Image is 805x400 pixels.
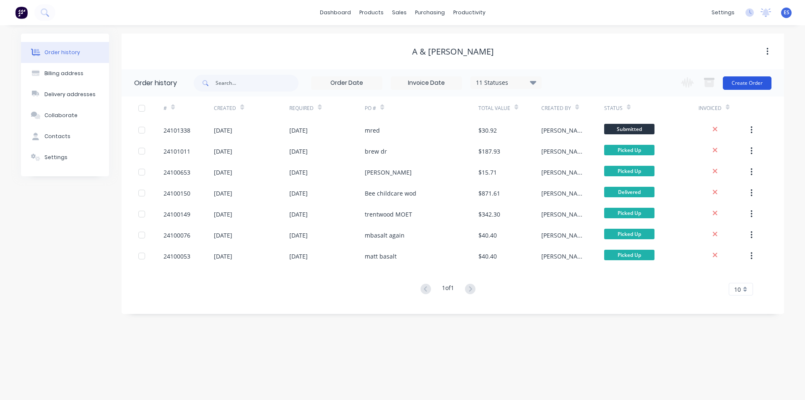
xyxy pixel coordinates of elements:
div: 1 of 1 [442,283,454,295]
div: 24100150 [164,189,190,198]
div: Required [289,97,365,120]
div: $342.30 [478,210,500,219]
div: [PERSON_NAME] [541,210,587,219]
div: [PERSON_NAME] [541,147,587,156]
div: Created [214,105,236,112]
div: Invoiced [699,105,722,112]
div: Status [604,97,699,120]
span: Picked Up [604,145,654,155]
div: Total Value [478,105,510,112]
div: A & [PERSON_NAME] [412,47,494,57]
div: 24100149 [164,210,190,219]
div: Created [214,97,289,120]
div: [DATE] [214,189,232,198]
div: $871.61 [478,189,500,198]
div: trentwood MOET [365,210,412,219]
div: Bee childcare wod [365,189,416,198]
div: [PERSON_NAME] [541,231,587,240]
div: $40.40 [478,231,497,240]
div: [PERSON_NAME] [365,168,412,177]
div: [DATE] [214,126,232,135]
div: purchasing [411,6,449,19]
div: [PERSON_NAME] [541,252,587,261]
button: Delivery addresses [21,84,109,105]
div: PO # [365,97,478,120]
div: [DATE] [214,168,232,177]
button: Order history [21,42,109,63]
div: 24100653 [164,168,190,177]
button: Create Order [723,76,771,90]
div: 24101338 [164,126,190,135]
button: Contacts [21,126,109,147]
div: [DATE] [214,147,232,156]
img: Factory [15,6,28,19]
div: # [164,105,167,112]
div: 11 Statuses [471,78,541,87]
span: Picked Up [604,166,654,176]
button: Settings [21,147,109,168]
div: [DATE] [289,168,308,177]
div: [PERSON_NAME] [541,189,587,198]
div: brew dr [365,147,387,156]
div: 24100053 [164,252,190,261]
span: Delivered [604,187,654,197]
div: products [355,6,388,19]
div: mbasalt again [365,231,405,240]
div: Created By [541,97,604,120]
div: sales [388,6,411,19]
div: [DATE] [289,126,308,135]
div: $40.40 [478,252,497,261]
div: [DATE] [289,252,308,261]
div: mred [365,126,380,135]
div: Collaborate [44,112,78,119]
div: settings [707,6,739,19]
div: $187.93 [478,147,500,156]
div: [DATE] [289,210,308,219]
div: Created By [541,105,571,112]
div: Status [604,105,623,112]
span: Picked Up [604,229,654,239]
div: Order history [134,78,177,88]
div: [DATE] [214,252,232,261]
div: Total Value [478,97,541,120]
button: Billing address [21,63,109,84]
span: Picked Up [604,208,654,218]
div: $30.92 [478,126,497,135]
div: Order history [44,49,80,56]
div: PO # [365,105,376,112]
div: Settings [44,154,68,161]
div: [PERSON_NAME] [541,126,587,135]
span: Submitted [604,124,654,134]
input: Invoice Date [391,77,462,89]
div: 24100076 [164,231,190,240]
div: [DATE] [214,210,232,219]
div: Required [289,105,314,112]
div: matt basalt [365,252,397,261]
div: # [164,97,214,120]
div: [DATE] [289,231,308,240]
div: [DATE] [289,147,308,156]
div: Billing address [44,70,83,77]
div: [DATE] [214,231,232,240]
div: 24101011 [164,147,190,156]
span: 10 [734,285,741,294]
div: Contacts [44,133,70,140]
button: Collaborate [21,105,109,126]
div: [DATE] [289,189,308,198]
div: $15.71 [478,168,497,177]
span: ES [784,9,789,16]
input: Search... [216,75,299,92]
input: Order Date [312,77,382,89]
div: [PERSON_NAME] [541,168,587,177]
div: Delivery addresses [44,91,96,98]
div: productivity [449,6,490,19]
div: Invoiced [699,97,749,120]
span: Picked Up [604,250,654,260]
a: dashboard [316,6,355,19]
